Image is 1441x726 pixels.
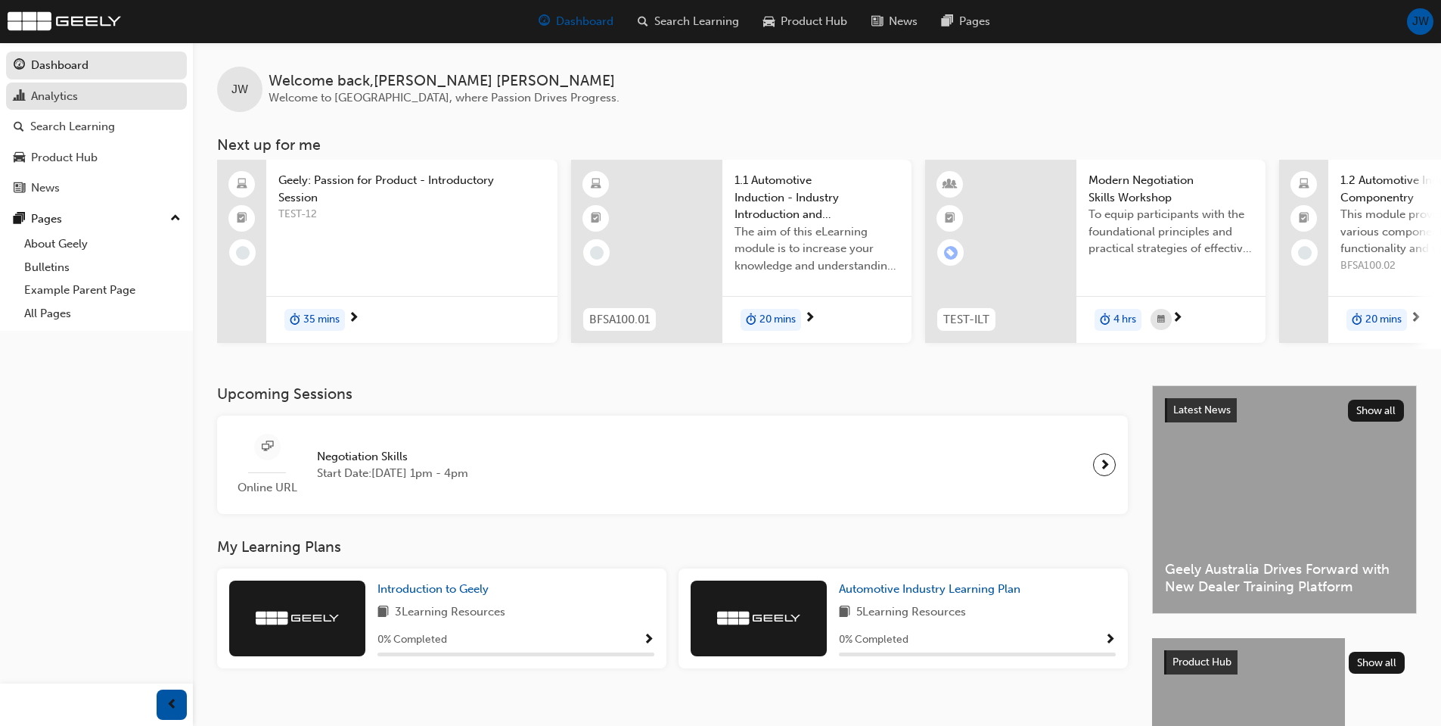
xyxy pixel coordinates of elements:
[638,12,648,31] span: search-icon
[943,311,989,329] span: TEST-ILT
[1412,13,1429,30] span: JW
[925,160,1266,343] a: TEST-ILTModern Negotiation Skills WorkshopTo equip participants with the foundational principles ...
[18,302,187,326] a: All Pages
[14,90,25,104] span: chart-icon
[804,312,815,326] span: next-icon
[237,175,247,195] span: laptop-icon
[6,144,187,172] a: Product Hub
[654,13,739,30] span: Search Learning
[317,448,468,466] span: Negotiation Skills
[377,582,489,596] span: Introduction to Geely
[290,310,300,330] span: duration-icon
[1352,310,1362,330] span: duration-icon
[591,209,601,229] span: booktick-icon
[6,83,187,111] a: Analytics
[734,223,899,275] span: The aim of this eLearning module is to increase your knowledge and understanding of the key aspec...
[856,603,966,622] span: 5 Learning Resources
[643,631,654,650] button: Show Progress
[1165,561,1404,595] span: Geely Australia Drives Forward with New Dealer Training Platform
[717,611,800,625] img: wombat
[643,634,654,647] span: Show Progress
[262,438,273,456] span: sessionType_ONLINE_URL-icon
[377,581,495,598] a: Introduction to Geely
[591,175,601,195] span: learningResourceType_ELEARNING-icon
[6,113,187,141] a: Search Learning
[193,136,1441,154] h3: Next up for me
[278,206,545,223] span: TEST-12
[6,48,187,205] button: DashboardAnalyticsSearch LearningProduct HubNews
[8,11,121,31] img: wombat
[18,256,187,279] a: Bulletins
[942,12,953,31] span: pages-icon
[303,311,340,329] span: 35 mins
[30,118,115,136] div: Search Learning
[14,182,25,195] span: news-icon
[237,209,247,229] span: booktick-icon
[1089,206,1253,257] span: To equip participants with the foundational principles and practical strategies of effective nego...
[839,631,908,649] span: 0 % Completed
[31,210,62,228] div: Pages
[945,209,955,229] span: booktick-icon
[1099,454,1110,475] span: next-icon
[377,631,447,649] span: 0 % Completed
[539,12,550,31] span: guage-icon
[1157,310,1165,329] span: calendar-icon
[1365,311,1402,329] span: 20 mins
[269,73,620,90] span: Welcome back , [PERSON_NAME] [PERSON_NAME]
[1165,398,1404,422] a: Latest NewsShow all
[170,209,181,229] span: up-icon
[6,205,187,233] button: Pages
[217,160,557,343] a: Geely: Passion for Product - Introductory SessionTEST-12duration-icon35 mins
[1100,310,1110,330] span: duration-icon
[1172,656,1231,668] span: Product Hub
[14,59,25,73] span: guage-icon
[14,151,25,165] span: car-icon
[31,179,60,197] div: News
[626,6,751,37] a: search-iconSearch Learning
[317,465,468,482] span: Start Date: [DATE] 1pm - 4pm
[1152,385,1417,614] a: Latest NewsShow allGeely Australia Drives Forward with New Dealer Training Platform
[18,232,187,256] a: About Geely
[859,6,930,37] a: news-iconNews
[526,6,626,37] a: guage-iconDashboard
[1173,404,1231,416] span: Latest News
[31,88,78,105] div: Analytics
[889,13,918,30] span: News
[571,160,911,343] a: BFSA100.011.1 Automotive Induction - Industry Introduction and OverviewThe aim of this eLearning ...
[229,479,305,497] span: Online URL
[781,13,847,30] span: Product Hub
[377,603,389,622] span: book-icon
[166,696,178,715] span: prev-icon
[930,6,1002,37] a: pages-iconPages
[18,279,187,302] a: Example Parent Page
[839,581,1026,598] a: Automotive Industry Learning Plan
[217,538,1128,556] h3: My Learning Plans
[1172,312,1183,326] span: next-icon
[556,13,613,30] span: Dashboard
[395,603,505,622] span: 3 Learning Resources
[256,611,339,625] img: wombat
[944,246,958,260] span: learningRecordVerb_ENROLL-icon
[1410,312,1421,326] span: next-icon
[959,13,990,30] span: Pages
[1113,311,1136,329] span: 4 hrs
[839,603,850,622] span: book-icon
[839,582,1020,596] span: Automotive Industry Learning Plan
[734,172,899,223] span: 1.1 Automotive Induction - Industry Introduction and Overview
[231,81,248,98] span: JW
[751,6,859,37] a: car-iconProduct Hub
[14,213,25,226] span: pages-icon
[348,312,359,326] span: next-icon
[1104,631,1116,650] button: Show Progress
[6,51,187,79] a: Dashboard
[1348,400,1405,422] button: Show all
[14,120,24,134] span: search-icon
[746,310,756,330] span: duration-icon
[278,172,545,206] span: Geely: Passion for Product - Introductory Session
[589,311,650,329] span: BFSA100.01
[1164,650,1405,675] a: Product HubShow all
[1299,175,1309,195] span: laptop-icon
[590,246,604,260] span: learningRecordVerb_NONE-icon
